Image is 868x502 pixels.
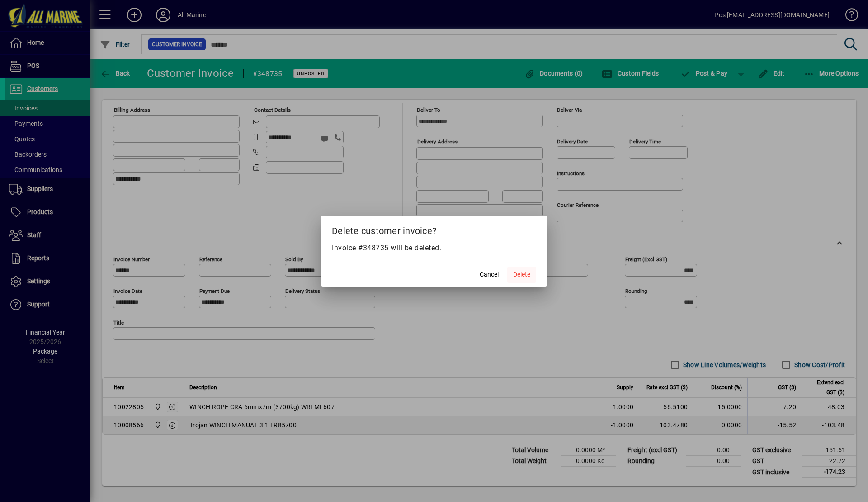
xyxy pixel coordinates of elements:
[332,243,536,253] p: Invoice #348735 will be deleted.
[475,267,504,283] button: Cancel
[480,270,499,279] span: Cancel
[513,270,530,279] span: Delete
[507,267,536,283] button: Delete
[321,216,547,242] h2: Delete customer invoice?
